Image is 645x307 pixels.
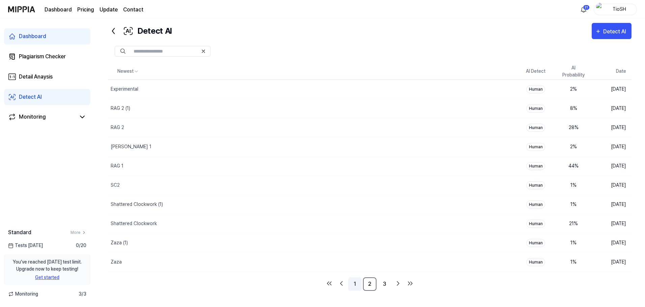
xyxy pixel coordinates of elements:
a: Go to previous page [336,278,347,289]
nav: pagination [108,277,632,291]
button: Detect AI [592,23,632,39]
td: [DATE] [592,156,632,176]
a: Get started [4,274,90,281]
div: 44 % [560,162,587,170]
div: Shattered Clockwork [111,220,157,227]
div: Human [526,85,545,93]
div: You’ve reached [DATE] test limit. Upgrade now to keep testing! [4,258,90,273]
div: 21 % [560,220,587,227]
div: 1 % [560,258,587,266]
div: 1 % [560,239,587,246]
a: 2 [363,277,376,291]
div: Experimental [111,86,138,93]
div: 1 % [560,201,587,208]
div: 21 [583,5,590,10]
div: 1 % [560,182,587,189]
div: RAG 2 [111,124,124,131]
a: Go to first page [324,278,335,289]
img: 알림 [580,5,588,13]
div: Human [526,201,545,209]
div: Human [526,162,545,170]
a: Dashboard [4,28,90,44]
button: 알림21 [578,4,589,15]
div: Human [526,239,545,247]
a: More [71,229,86,236]
div: 2 % [560,86,587,93]
div: Detect AI [603,27,628,36]
img: profile [596,3,604,16]
div: Human [526,104,545,113]
div: SC2 [111,182,120,189]
div: Human [526,181,545,189]
div: Tests [DATE] [8,242,43,249]
a: 1 [348,277,362,291]
a: 3 [378,277,391,291]
td: [DATE] [592,118,632,137]
div: Detect AI [108,23,172,39]
td: [DATE] [592,252,632,272]
div: Monitoring [19,113,46,121]
a: Plagiarism Checker [4,49,90,65]
span: Standard [8,228,31,237]
th: AI Detect [517,63,555,80]
div: Shattered Clockwork (1) [111,201,163,208]
img: Search [120,49,125,54]
td: [DATE] [592,137,632,156]
div: Human [526,220,545,228]
a: Detect AI [4,89,90,105]
a: Update [100,6,118,14]
a: Go to last page [405,278,416,289]
td: [DATE] [592,99,632,118]
div: 2 % [560,143,587,150]
div: Dashboard [19,32,46,40]
div: RAG 2 (1) [111,105,130,112]
td: [DATE] [592,233,632,252]
div: Detail Anaysis [19,73,53,81]
span: Monitoring [8,290,38,298]
div: [PERSON_NAME] 1 [111,143,151,150]
div: RAG 1 [111,162,123,170]
td: [DATE] [592,195,632,214]
div: Detect AI [19,93,42,101]
div: 28 % [560,124,587,131]
td: [DATE] [592,80,632,99]
a: Detail Anaysis [4,69,90,85]
div: Plagiarism Checker [19,53,66,61]
td: [DATE] [592,176,632,195]
div: Zaza (1) [111,239,128,246]
a: Contact [123,6,143,14]
span: 3 / 3 [79,290,86,298]
td: [DATE] [592,214,632,233]
div: Human [526,124,545,132]
div: 8 % [560,105,587,112]
a: Monitoring [8,113,76,121]
div: Zaza [111,258,122,266]
button: Pricing [77,6,94,14]
th: Date [592,63,632,80]
button: profileTioSH [594,4,637,15]
a: Dashboard [45,6,72,14]
div: 0 / 20 [76,242,86,249]
div: Human [526,258,545,266]
div: Human [526,143,545,151]
a: Go to next page [393,278,403,289]
div: TioSH [606,5,633,13]
th: AI Probability [555,63,592,80]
